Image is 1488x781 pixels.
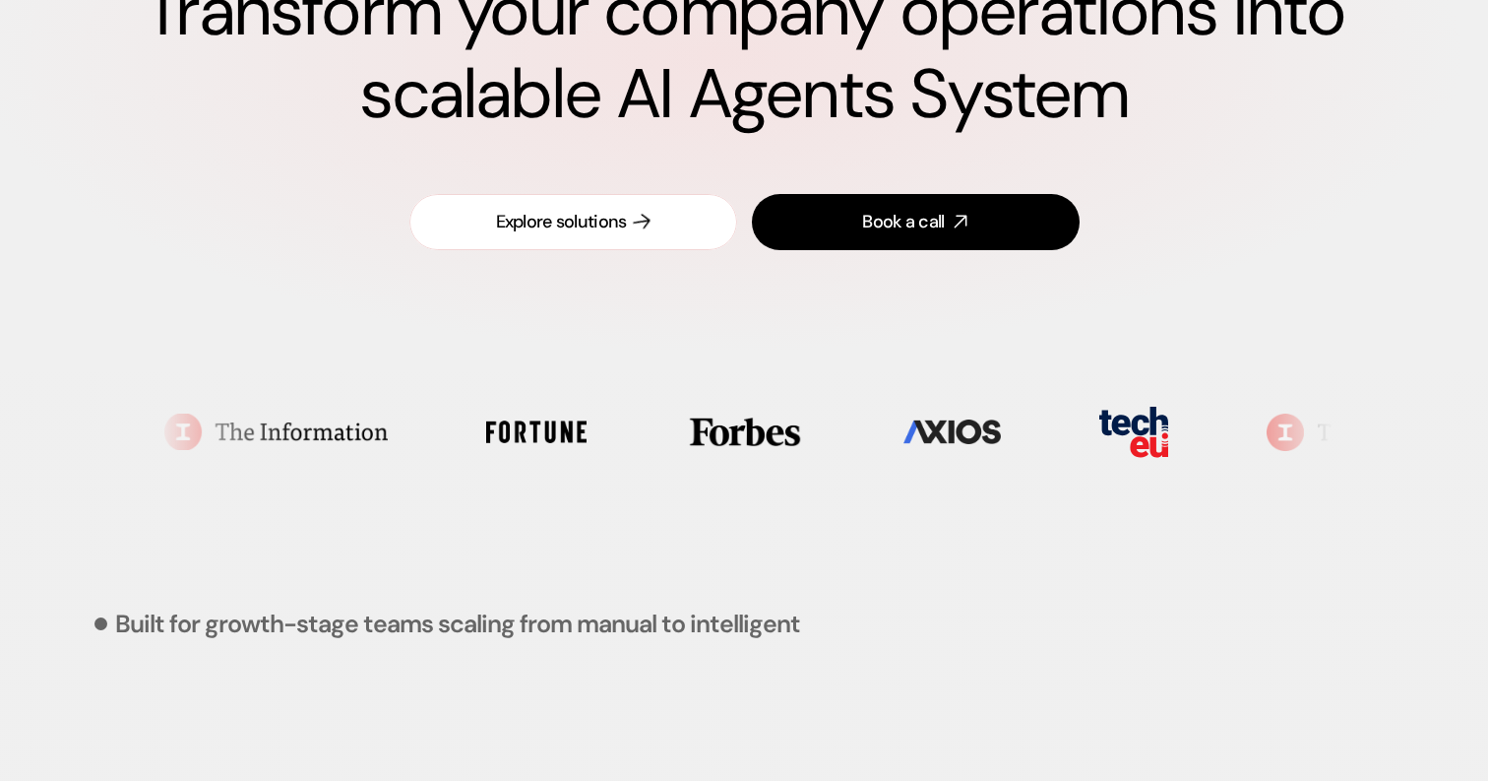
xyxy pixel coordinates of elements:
p: Built for growth-stage teams scaling from manual to intelligent [115,612,800,636]
div: Explore solutions [496,210,627,234]
a: Book a call [752,194,1080,250]
div: Book a call [862,210,944,234]
a: Explore solutions [409,194,737,250]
